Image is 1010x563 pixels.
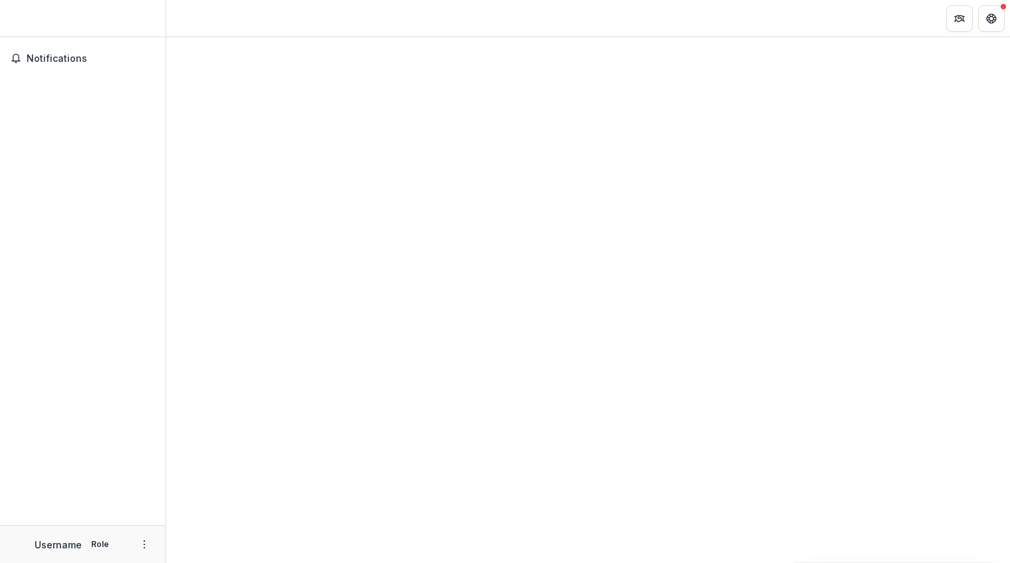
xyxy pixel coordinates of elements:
button: Get Help [978,5,1005,32]
button: More [136,536,152,552]
span: Notifications [27,53,155,64]
p: Username [35,538,82,552]
button: Notifications [5,48,160,69]
button: Partners [946,5,973,32]
p: Role [87,538,113,550]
